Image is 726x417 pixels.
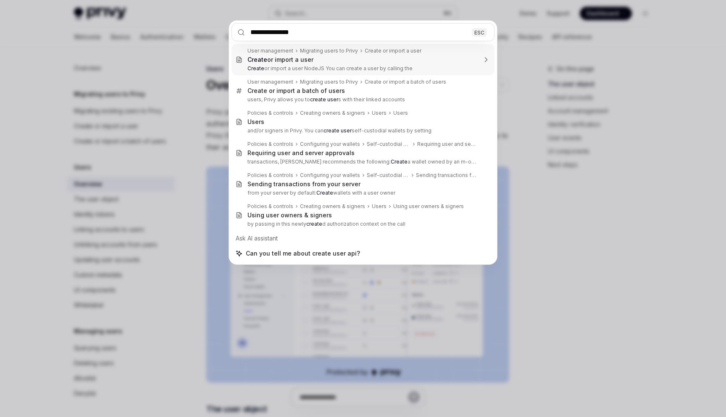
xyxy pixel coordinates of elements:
div: Create or import a batch of users [365,79,446,85]
b: Create [316,190,333,196]
div: Sending transactions from your server [416,172,477,179]
div: Create or import a user [365,48,421,54]
p: and/or signers in Privy. You can self-custodial wallets by setting [247,127,477,134]
p: transactions, [PERSON_NAME] recommends the following: a wallet owned by an m-of-k [247,158,477,165]
div: Requiring user and server approvals [417,141,477,148]
div: Creating owners & signers [300,203,365,210]
b: Create [391,158,408,165]
p: by passing in this newly d authorization context on the call [247,221,477,227]
div: Migrating users to Privy [300,79,358,85]
div: Users [247,118,264,126]
div: Requiring user and server approvals [247,149,355,157]
p: or import a user NodeJS You can create a user by calling the [247,65,477,72]
div: User management [247,79,293,85]
div: Creating owners & signers [300,110,365,116]
b: Create [247,65,264,71]
p: from your server by default: wallets with a user owner [247,190,477,196]
div: or import a user [247,56,313,63]
div: Ask AI assistant [231,231,495,246]
div: Users [372,110,387,116]
div: User management [247,48,293,54]
span: Can you tell me about create user api? [246,249,360,258]
div: Create or import a batch of users [247,87,345,95]
b: Create [247,56,267,63]
div: Using user owners & signers [393,203,464,210]
div: Self-custodial user wallets [367,141,410,148]
div: Sending transactions from your server [247,180,360,188]
div: Users [372,203,387,210]
b: create user [324,127,352,134]
div: Policies & controls [247,172,293,179]
b: create user [310,96,338,103]
div: ESC [472,28,487,37]
div: Policies & controls [247,110,293,116]
div: Using user owners & signers [247,211,332,219]
div: Configuring your wallets [300,141,360,148]
div: Configuring your wallets [300,172,360,179]
div: Policies & controls [247,203,293,210]
div: Self-custodial user wallets [367,172,409,179]
div: Users [393,110,408,116]
b: create [306,221,322,227]
div: Migrating users to Privy [300,48,358,54]
div: Policies & controls [247,141,293,148]
p: users, Privy allows you to s with their linked accounts [247,96,477,103]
